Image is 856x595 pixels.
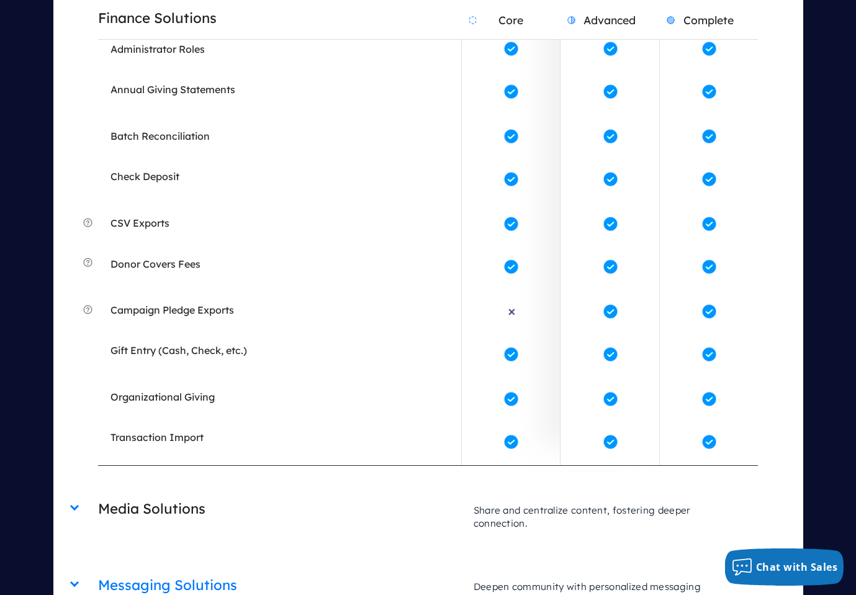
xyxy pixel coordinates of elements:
[98,493,461,525] h2: Media Solutions
[110,170,179,183] em: Check Deposit
[660,1,758,39] h2: Complete
[756,560,838,574] span: Chat with Sales
[110,130,210,142] em: Batch Reconciliation
[110,257,200,276] span: Donor Covers Fees
[110,83,235,96] em: Annual Giving Statements
[725,548,844,586] button: Chat with Sales
[110,43,205,55] em: Administrator Roles
[110,391,215,403] em: Organizational Giving
[110,214,169,232] span: CSV Exports
[110,301,234,319] span: Campaign Pledge Exports
[561,1,659,39] h2: Advanced
[110,344,247,357] em: Gift Entry (Cash, Check, etc.)
[461,491,758,543] p: Share and centralize content, fostering deeper connection.
[98,2,461,34] h2: Finance Solutions
[110,431,204,443] em: Transaction Import
[462,1,560,39] h2: Core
